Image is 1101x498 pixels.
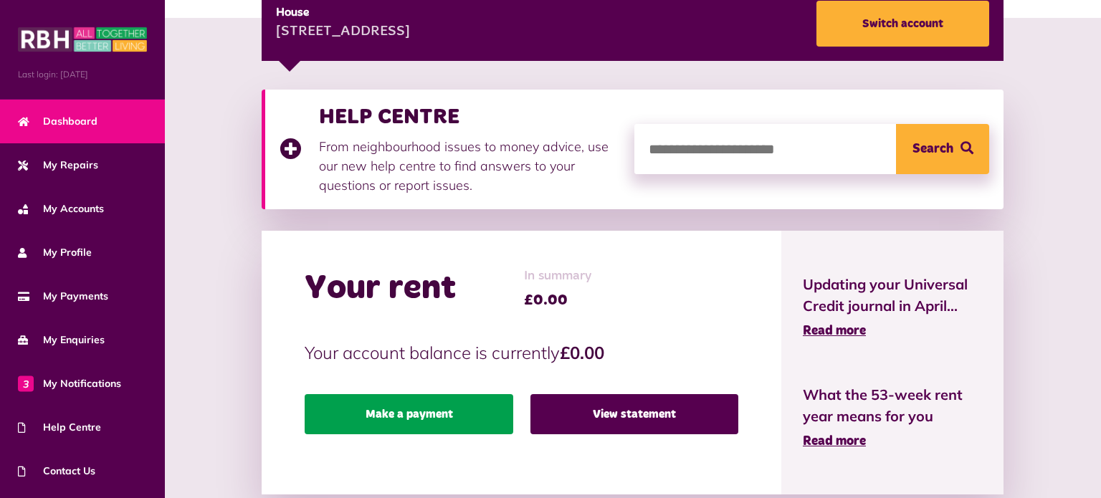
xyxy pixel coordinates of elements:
span: Search [912,124,953,174]
span: Updating your Universal Credit journal in April... [803,274,982,317]
img: MyRBH [18,25,147,54]
span: My Payments [18,289,108,304]
span: £0.00 [524,289,592,311]
strong: £0.00 [560,342,604,363]
a: Make a payment [305,394,513,434]
span: 3 [18,375,34,391]
p: From neighbourhood issues to money advice, use our new help centre to find answers to your questi... [319,137,620,195]
div: House [276,4,410,21]
a: Updating your Universal Credit journal in April... Read more [803,274,982,341]
span: My Profile [18,245,92,260]
h3: HELP CENTRE [319,104,620,130]
p: Your account balance is currently [305,340,738,365]
span: My Notifications [18,376,121,391]
span: Help Centre [18,420,101,435]
div: [STREET_ADDRESS] [276,21,410,43]
span: In summary [524,267,592,286]
a: View statement [530,394,738,434]
button: Search [896,124,989,174]
h2: Your rent [305,268,456,310]
span: Read more [803,435,866,448]
span: What the 53-week rent year means for you [803,384,982,427]
span: My Enquiries [18,332,105,348]
span: Contact Us [18,464,95,479]
span: Read more [803,325,866,337]
span: Dashboard [18,114,97,129]
span: My Repairs [18,158,98,173]
span: My Accounts [18,201,104,216]
a: What the 53-week rent year means for you Read more [803,384,982,451]
a: Switch account [816,1,989,47]
span: Last login: [DATE] [18,68,147,81]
